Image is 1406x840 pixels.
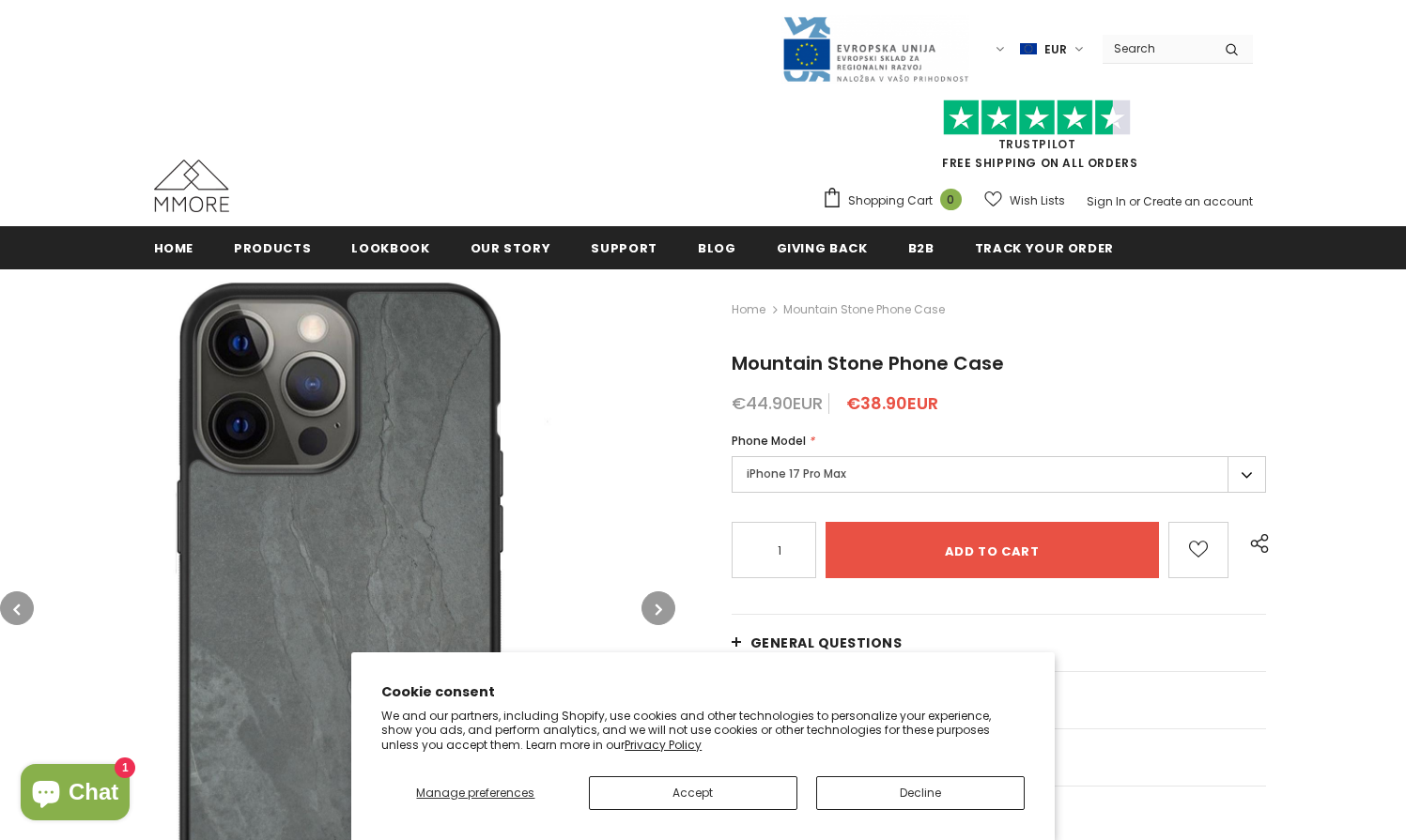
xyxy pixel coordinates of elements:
[732,456,1267,493] label: iPhone 17 Pro Max
[381,776,569,810] button: Manage preferences
[732,298,765,321] a: Home
[732,391,823,415] span: €44.90EUR
[234,226,311,268] a: Products
[826,522,1159,578] input: Add to cart
[589,776,797,810] button: Accept
[984,184,1065,217] a: Wish Lists
[732,350,1004,376] span: Mountain Stone Phone Case
[781,40,969,56] a: Javni Razpis
[471,239,551,257] span: Our Story
[154,160,229,212] img: MMORE Cases
[234,239,311,257] span: Products
[1143,193,1253,209] a: Create an account
[822,187,971,215] a: Shopping Cart 0
[975,239,1114,257] span: Track your order
[908,239,935,257] span: B2B
[943,99,1131,136] img: Trust Pilot Stars
[1087,193,1126,209] a: Sign In
[732,433,806,449] span: Phone Model
[848,191,933,210] span: Shopping Cart
[1103,35,1211,62] input: Search Site
[698,226,736,268] a: Blog
[154,226,194,268] a: Home
[381,682,1025,702] h2: Cookie consent
[351,239,429,257] span: Lookbook
[1044,40,1067,59] span: EUR
[822,108,1253,171] span: FREE SHIPPING ON ALL ORDERS
[783,298,945,321] span: Mountain Stone Phone Case
[15,764,135,825] inbox-online-store-chat: Shopify online store chat
[846,391,938,415] span: €38.90EUR
[940,189,962,210] span: 0
[732,615,1267,671] a: General Questions
[750,634,903,652] span: General Questions
[781,15,969,84] img: Javni Razpis
[908,226,935,268] a: B2B
[351,226,429,268] a: Lookbook
[591,226,657,268] a: support
[154,239,194,257] span: Home
[591,239,657,257] span: support
[777,226,868,268] a: Giving back
[381,709,1025,753] p: We and our partners, including Shopify, use cookies and other technologies to personalize your ex...
[816,776,1025,810] button: Decline
[416,785,534,801] span: Manage preferences
[471,226,551,268] a: Our Story
[625,737,702,753] a: Privacy Policy
[1129,193,1140,209] span: or
[1010,191,1065,210] span: Wish Lists
[998,136,1076,152] a: Trustpilot
[975,226,1114,268] a: Track your order
[698,239,736,257] span: Blog
[777,239,868,257] span: Giving back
